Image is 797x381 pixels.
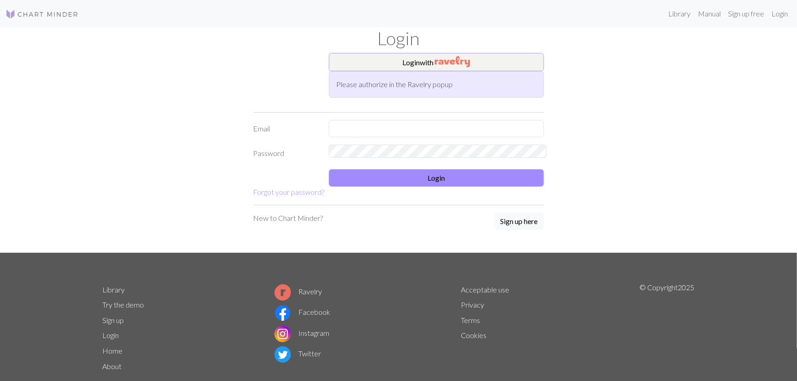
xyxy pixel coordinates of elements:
[665,5,694,23] a: Library
[103,331,119,339] a: Login
[639,282,694,374] p: © Copyright 2025
[97,27,700,49] h1: Login
[103,346,123,355] a: Home
[274,326,291,342] img: Instagram logo
[495,213,544,231] a: Sign up here
[103,362,122,371] a: About
[103,316,124,324] a: Sign up
[768,5,792,23] a: Login
[274,284,291,301] img: Ravelry logo
[274,305,291,321] img: Facebook logo
[274,349,321,358] a: Twitter
[694,5,724,23] a: Manual
[461,285,509,294] a: Acceptable use
[329,169,544,187] button: Login
[461,331,486,339] a: Cookies
[248,120,323,137] label: Email
[329,71,544,98] div: Please authorize in the Ravelry popup
[274,329,329,337] a: Instagram
[435,56,470,67] img: Ravelry
[253,188,325,196] a: Forgot your password?
[724,5,768,23] a: Sign up free
[495,213,544,230] button: Sign up here
[329,53,544,71] button: Loginwith
[103,285,125,294] a: Library
[274,287,322,296] a: Ravelry
[461,300,484,309] a: Privacy
[274,346,291,363] img: Twitter logo
[5,9,79,20] img: Logo
[461,316,480,324] a: Terms
[274,308,330,316] a: Facebook
[253,213,323,224] p: New to Chart Minder?
[248,145,323,162] label: Password
[103,300,144,309] a: Try the demo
